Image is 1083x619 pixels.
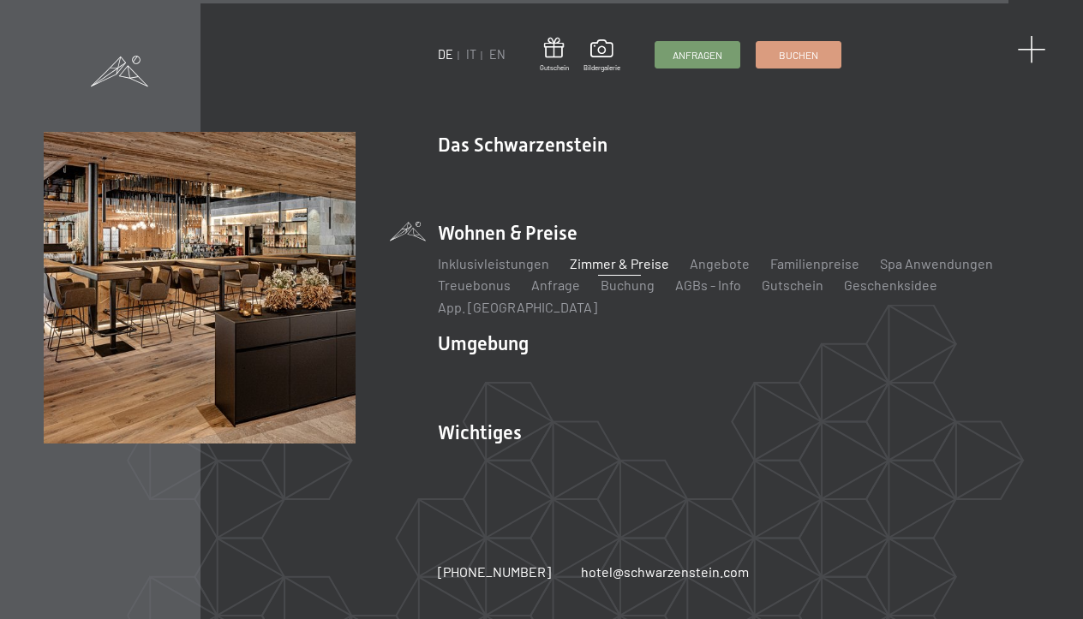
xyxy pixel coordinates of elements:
[438,563,551,580] span: [PHONE_NUMBER]
[489,47,506,62] a: EN
[438,255,549,271] a: Inklusivleistungen
[540,38,569,73] a: Gutschein
[584,63,621,73] span: Bildergalerie
[880,255,993,271] a: Spa Anwendungen
[540,63,569,73] span: Gutschein
[762,277,823,293] a: Gutschein
[690,255,750,271] a: Angebote
[438,47,453,62] a: DE
[675,277,741,293] a: AGBs - Info
[673,48,723,62] span: Anfragen
[779,48,818,62] span: Buchen
[438,299,597,315] a: App. [GEOGRAPHIC_DATA]
[770,255,859,271] a: Familienpreise
[581,562,749,581] a: hotel@schwarzenstein.com
[844,277,937,293] a: Geschenksidee
[656,42,740,68] a: Anfragen
[438,562,551,581] a: [PHONE_NUMBER]
[601,277,655,293] a: Buchung
[584,39,621,72] a: Bildergalerie
[757,42,841,68] a: Buchen
[466,47,476,62] a: IT
[438,277,511,293] a: Treuebonus
[570,255,669,271] a: Zimmer & Preise
[531,277,580,293] a: Anfrage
